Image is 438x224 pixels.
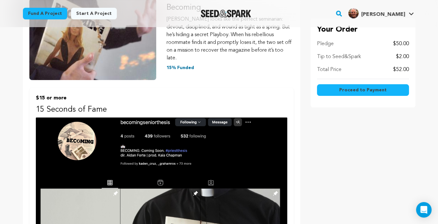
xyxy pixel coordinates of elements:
div: Open Intercom Messenger [416,202,432,218]
a: Seed&Spark Homepage [201,10,251,17]
p: Tip to Seed&Spark [317,53,361,61]
a: Dave C.'s Profile [347,7,415,18]
a: Fund a project [23,8,67,19]
p: Your Order [317,25,409,35]
span: Proceed to Payment [339,87,387,93]
img: Seed&Spark Logo Dark Mode [201,10,251,17]
p: $50.00 [393,40,409,48]
button: Proceed to Payment [317,84,409,96]
div: Dave C.'s Profile [348,8,405,18]
p: $15 or more [36,94,287,102]
p: Pledge [317,40,334,48]
p: 15 Seconds of Fame [36,105,287,115]
p: 15% Funded [167,65,294,71]
img: bb4606bb6ce95ec4.jpg [348,8,359,18]
p: [PERSON_NAME] looks like the perfect seminarian: devout, disciplined, and wound as tight as a spr... [167,15,294,62]
p: Total Price [317,66,341,74]
p: $52.00 [393,66,409,74]
p: $2.00 [396,53,409,61]
span: [PERSON_NAME] [361,12,405,17]
a: Start a project [71,8,117,19]
span: Dave C.'s Profile [347,7,415,20]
